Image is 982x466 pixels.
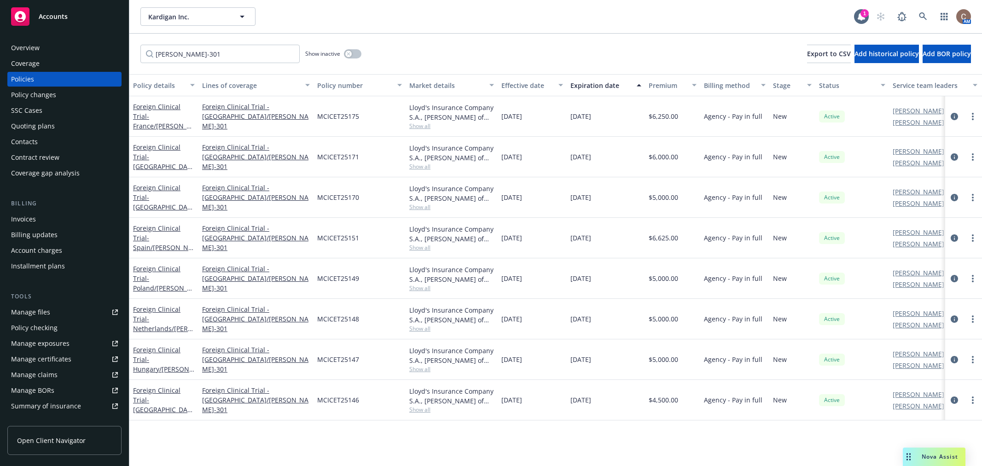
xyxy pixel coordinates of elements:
a: [PERSON_NAME] [893,309,944,318]
a: [PERSON_NAME] [893,239,944,249]
button: Service team leaders [889,74,981,96]
a: [PERSON_NAME] [893,361,944,370]
div: Lloyd's Insurance Company S.A., [PERSON_NAME] of London, Clinical Trials Insurance Services Limit... [409,184,494,203]
div: Premium [649,81,686,90]
span: Show all [409,406,494,414]
span: MCICET25175 [317,111,359,121]
span: Manage exposures [7,336,122,351]
span: MCICET25147 [317,355,359,364]
button: Nova Assist [903,448,965,466]
a: Policy AI ingestions [7,414,122,429]
a: [PERSON_NAME] [893,349,944,359]
span: [DATE] [570,274,591,283]
span: Export to CSV [807,49,851,58]
a: [PERSON_NAME] [893,401,944,411]
button: Kardigan Inc. [140,7,256,26]
a: Foreign Clinical Trial [133,264,192,302]
span: New [773,395,787,405]
a: Coverage gap analysis [7,166,122,181]
div: Overview [11,41,40,55]
div: Lloyd's Insurance Company S.A., [PERSON_NAME] of London, Clinical Trials Insurance Services Limit... [409,346,494,365]
a: Foreign Clinical Trial - [GEOGRAPHIC_DATA]/[PERSON_NAME]-301 [202,385,310,414]
input: Filter by keyword... [140,45,300,63]
a: [PERSON_NAME] [893,198,944,208]
div: Manage BORs [11,383,54,398]
a: Summary of insurance [7,399,122,414]
a: Billing updates [7,227,122,242]
a: Accounts [7,4,122,29]
a: [PERSON_NAME] [893,117,944,127]
button: Export to CSV [807,45,851,63]
span: Add historical policy [854,49,919,58]
a: more [967,395,978,406]
a: Coverage [7,56,122,71]
span: Agency - Pay in full [704,314,762,324]
span: - Netherlands/[PERSON_NAME]-301 [133,315,193,343]
div: Billing [7,199,122,208]
a: more [967,314,978,325]
button: Billing method [700,74,769,96]
a: [PERSON_NAME] [893,146,944,156]
a: Foreign Clinical Trial [133,305,192,343]
a: [PERSON_NAME] [893,158,944,168]
div: Lloyd's Insurance Company S.A., [PERSON_NAME] of London, Clinical Trials Insurance Services Limit... [409,305,494,325]
a: circleInformation [949,233,960,244]
span: - France/[PERSON_NAME]-301 [133,112,192,140]
div: Lines of coverage [202,81,300,90]
span: [DATE] [501,274,522,283]
span: [DATE] [570,192,591,202]
button: Premium [645,74,700,96]
span: Agency - Pay in full [704,192,762,202]
div: Drag to move [903,448,914,466]
a: [PERSON_NAME] [893,320,944,330]
span: New [773,274,787,283]
span: [DATE] [501,192,522,202]
span: $6,250.00 [649,111,678,121]
span: Nova Assist [922,453,958,460]
a: Contract review [7,150,122,165]
button: Policy number [314,74,406,96]
span: MCICET25171 [317,152,359,162]
div: Policy AI ingestions [11,414,70,429]
div: Installment plans [11,259,65,274]
a: Switch app [935,7,953,26]
a: circleInformation [949,192,960,203]
span: [DATE] [501,395,522,405]
a: Manage BORs [7,383,122,398]
a: Contacts [7,134,122,149]
span: Agency - Pay in full [704,274,762,283]
a: circleInformation [949,354,960,365]
div: Quoting plans [11,119,55,134]
div: Policy details [133,81,185,90]
span: $5,000.00 [649,314,678,324]
span: [DATE] [570,233,591,243]
div: Lloyd's Insurance Company S.A., [PERSON_NAME] of London, Clinical Trials Insurance Services Limit... [409,103,494,122]
div: Manage claims [11,367,58,382]
div: Coverage gap analysis [11,166,80,181]
span: Active [823,193,841,202]
a: Foreign Clinical Trial [133,224,192,262]
div: Manage files [11,305,50,320]
a: Quoting plans [7,119,122,134]
span: Active [823,112,841,121]
span: $6,000.00 [649,152,678,162]
span: MCICET25146 [317,395,359,405]
a: Search [914,7,932,26]
span: Active [823,396,841,404]
span: [DATE] [570,355,591,364]
a: Foreign Clinical Trial [133,345,192,383]
div: Policy number [317,81,392,90]
a: more [967,151,978,163]
span: Show all [409,365,494,373]
span: MCICET25151 [317,233,359,243]
span: - Spain/[PERSON_NAME]-301 [133,233,193,262]
span: Show all [409,122,494,130]
div: Coverage [11,56,40,71]
div: Lloyd's Insurance Company S.A., [PERSON_NAME] of London, Clinical Trials Insurance Services Limit... [409,143,494,163]
a: [PERSON_NAME] [893,268,944,278]
a: Foreign Clinical Trial - [GEOGRAPHIC_DATA]/[PERSON_NAME]-301 [202,142,310,171]
span: New [773,314,787,324]
button: Effective date [498,74,567,96]
span: Active [823,315,841,323]
span: New [773,111,787,121]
